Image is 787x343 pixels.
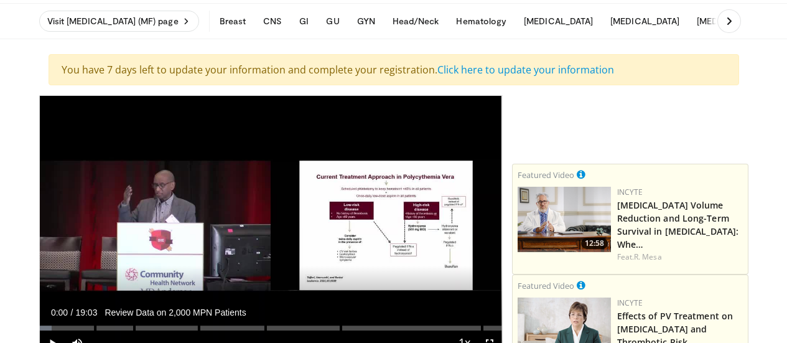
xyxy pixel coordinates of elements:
small: Featured Video [518,169,574,181]
span: / [71,308,73,317]
button: Hematology [449,9,514,34]
button: CNS [256,9,289,34]
span: Review Data on 2,000 MPN Patients [105,307,246,318]
img: 7350bff6-2067-41fe-9408-af54c6d3e836.png.150x105_q85_crop-smart_upscale.png [518,187,611,252]
a: Incyte [617,187,643,197]
button: GI [292,9,316,34]
div: You have 7 days left to update your information and complete your registration. [49,54,739,85]
a: Incyte [617,298,643,308]
span: 0:00 [51,308,68,317]
button: GYN [350,9,383,34]
button: [MEDICAL_DATA] [689,9,773,34]
a: Visit [MEDICAL_DATA] (MF) page [39,11,199,32]
button: GU [319,9,347,34]
button: [MEDICAL_DATA] [603,9,687,34]
div: Feat. [617,251,743,263]
button: [MEDICAL_DATA] [516,9,600,34]
a: [MEDICAL_DATA] Volume Reduction and Long-Term Survival in [MEDICAL_DATA]: Whe… [617,199,739,250]
small: Featured Video [518,280,574,291]
a: Click here to update your information [437,63,614,77]
a: R. Mesa [634,251,662,262]
button: Breast [212,9,253,34]
span: 12:58 [581,238,608,249]
button: Head/Neck [385,9,447,34]
a: 12:58 [518,187,611,252]
div: Progress Bar [40,326,502,331]
span: 19:03 [75,308,97,317]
